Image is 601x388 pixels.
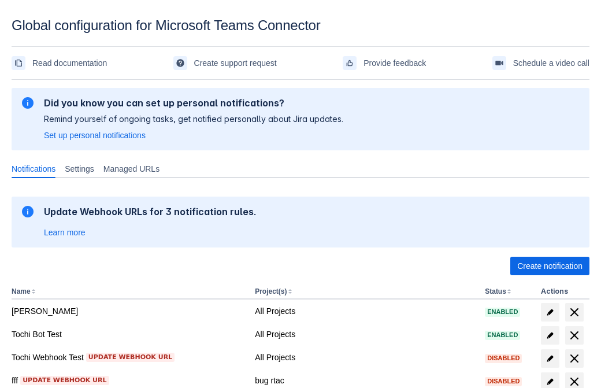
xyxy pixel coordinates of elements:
span: Create support request [194,54,277,72]
span: edit [546,331,555,340]
span: delete [567,305,581,319]
span: edit [546,354,555,363]
span: Create notification [517,257,583,275]
span: Enabled [485,309,520,315]
span: Settings [65,163,94,175]
th: Actions [536,284,589,300]
span: Disabled [485,355,522,361]
span: Update webhook URL [23,376,106,385]
button: Name [12,287,31,295]
span: Schedule a video call [513,54,589,72]
span: Managed URLs [103,163,159,175]
a: Schedule a video call [492,54,589,72]
div: fff [12,375,246,386]
span: support [176,58,185,68]
span: edit [546,377,555,386]
div: Tochi Bot Test [12,328,246,340]
h2: Did you know you can set up personal notifications? [44,97,343,109]
div: All Projects [255,352,476,363]
span: edit [546,308,555,317]
span: information [21,96,35,110]
a: Learn more [44,227,86,238]
div: Global configuration for Microsoft Teams Connector [12,17,589,34]
a: Provide feedback [343,54,426,72]
div: All Projects [255,305,476,317]
span: delete [567,352,581,365]
span: Enabled [485,332,520,338]
span: documentation [14,58,23,68]
span: Read documentation [32,54,107,72]
span: information [21,205,35,219]
button: Project(s) [255,287,287,295]
span: feedback [345,58,354,68]
div: [PERSON_NAME] [12,305,246,317]
a: Set up personal notifications [44,130,146,141]
span: Update webhook URL [88,353,172,362]
div: All Projects [255,328,476,340]
a: Read documentation [12,54,107,72]
span: Disabled [485,378,522,385]
button: Status [485,287,506,295]
h2: Update Webhook URLs for 3 notification rules. [44,206,257,217]
span: Notifications [12,163,55,175]
span: delete [567,328,581,342]
span: videoCall [495,58,504,68]
a: Create support request [173,54,277,72]
div: bug rtac [255,375,476,386]
span: Provide feedback [363,54,426,72]
button: Create notification [510,257,589,275]
div: Tochi Webhook Test [12,352,246,363]
p: Remind yourself of ongoing tasks, get notified personally about Jira updates. [44,113,343,125]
